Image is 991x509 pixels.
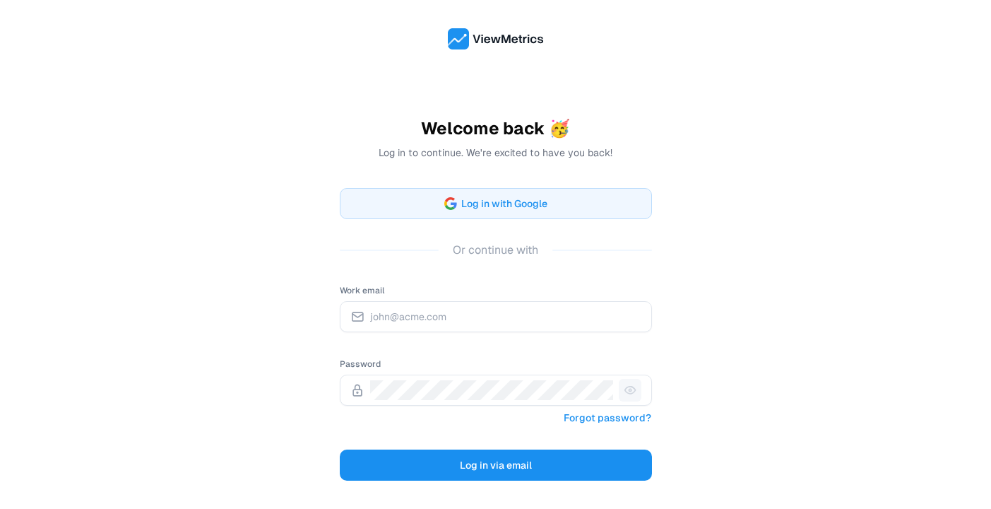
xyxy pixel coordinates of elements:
button: Log in via email [340,450,652,481]
a: Forgot password? [563,409,652,427]
label: Password [340,358,381,370]
input: john@acme.com [370,307,641,327]
span: Log in with Google [461,195,547,212]
label: Work email [340,285,385,296]
p: Log in to continue. We're excited to have you back! [340,146,652,160]
span: Or continue with [439,242,552,259]
button: Log in with Google [340,188,652,219]
h1: Welcome back 🥳 [340,117,652,140]
img: ViewMetrics's logo [448,28,544,49]
span: Log in via email [460,457,532,474]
